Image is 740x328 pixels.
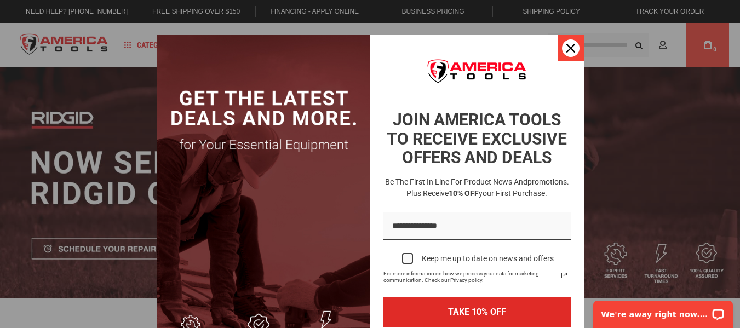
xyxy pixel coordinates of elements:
strong: 10% OFF [449,189,479,198]
button: Close [558,35,584,61]
span: promotions. Plus receive your first purchase. [406,177,569,198]
span: For more information on how we process your data for marketing communication. Check our Privacy p... [383,271,558,284]
strong: JOIN AMERICA TOOLS TO RECEIVE EXCLUSIVE OFFERS AND DEALS [387,110,567,167]
input: Email field [383,212,571,240]
div: Keep me up to date on news and offers [422,254,554,263]
button: TAKE 10% OFF [383,297,571,327]
h3: Be the first in line for product news and [381,176,573,199]
svg: link icon [558,269,571,282]
a: Read our Privacy Policy [558,269,571,282]
svg: close icon [566,44,575,53]
iframe: LiveChat chat widget [586,294,740,328]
